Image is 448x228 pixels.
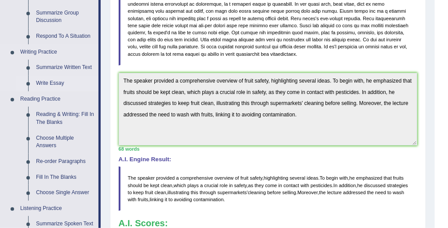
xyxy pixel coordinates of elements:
[168,190,189,195] span: illustrating
[16,201,98,217] a: Listening Practice
[188,183,199,188] span: plays
[150,183,160,188] span: kept
[176,175,179,181] span: a
[191,190,198,195] span: this
[128,175,136,181] span: The
[149,197,163,202] span: linking
[334,183,338,188] span: In
[319,190,326,195] span: the
[265,183,277,188] span: come
[375,190,386,195] span: need
[133,190,144,195] span: keep
[248,183,254,188] span: as
[32,29,98,44] a: Respond To A Situation
[384,175,392,181] span: that
[339,183,356,188] span: addition
[16,44,98,60] a: Writing Practice
[310,183,332,188] span: pesticides
[128,183,142,188] span: should
[235,175,239,181] span: of
[32,185,98,201] a: Choose Single Answer
[174,197,192,202] span: avoiding
[218,190,247,195] span: supermarkets
[119,166,418,211] blockquote: , . , , , . , , ' . , , .
[339,175,348,181] span: with
[367,190,374,195] span: the
[32,5,98,29] a: Summarize Group Discussion
[32,154,98,170] a: Re-order Paragraphs
[145,190,153,195] span: fruit
[165,197,168,202] span: it
[32,76,98,91] a: Write Essay
[250,175,262,181] span: safety
[32,60,98,76] a: Summarize Written Text
[255,183,264,188] span: they
[393,190,404,195] span: wash
[234,183,247,188] span: safety
[215,175,234,181] span: overview
[128,190,132,195] span: to
[248,190,266,195] span: cleaning
[200,183,203,188] span: a
[119,218,168,228] b: A.I. Scores:
[32,130,98,154] a: Choose Multiple Answers
[119,156,418,163] h4: A.I. Engine Result:
[128,197,137,202] span: with
[267,190,281,195] span: before
[307,175,318,181] span: ideas
[204,183,219,188] span: crucial
[32,107,98,130] a: Reading & Writing: Fill In The Blanks
[327,190,342,195] span: lecture
[282,190,296,195] span: selling
[156,175,175,181] span: provided
[387,183,408,188] span: strategies
[364,183,386,188] span: discussed
[284,183,299,188] span: contact
[290,175,306,181] span: several
[161,183,172,188] span: clean
[200,190,216,195] span: through
[356,175,382,181] span: emphasized
[320,175,325,181] span: To
[32,170,98,185] a: Fill In The Blanks
[168,197,172,202] span: to
[387,190,391,195] span: to
[16,91,98,107] a: Reading Practice
[119,145,418,152] div: 68 words
[138,175,155,181] span: speaker
[264,175,288,181] span: highlighting
[301,183,310,188] span: with
[357,183,363,188] span: he
[138,197,148,202] span: fruits
[343,190,366,195] span: addressed
[278,183,282,188] span: in
[326,175,338,181] span: begin
[143,183,149,188] span: be
[229,183,233,188] span: in
[220,183,228,188] span: role
[155,190,166,195] span: clean
[298,190,318,195] span: Moreover
[393,175,404,181] span: fruits
[193,197,224,202] span: contamination
[180,175,213,181] span: comprehensive
[174,183,186,188] span: which
[350,175,355,181] span: he
[240,175,248,181] span: fruit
